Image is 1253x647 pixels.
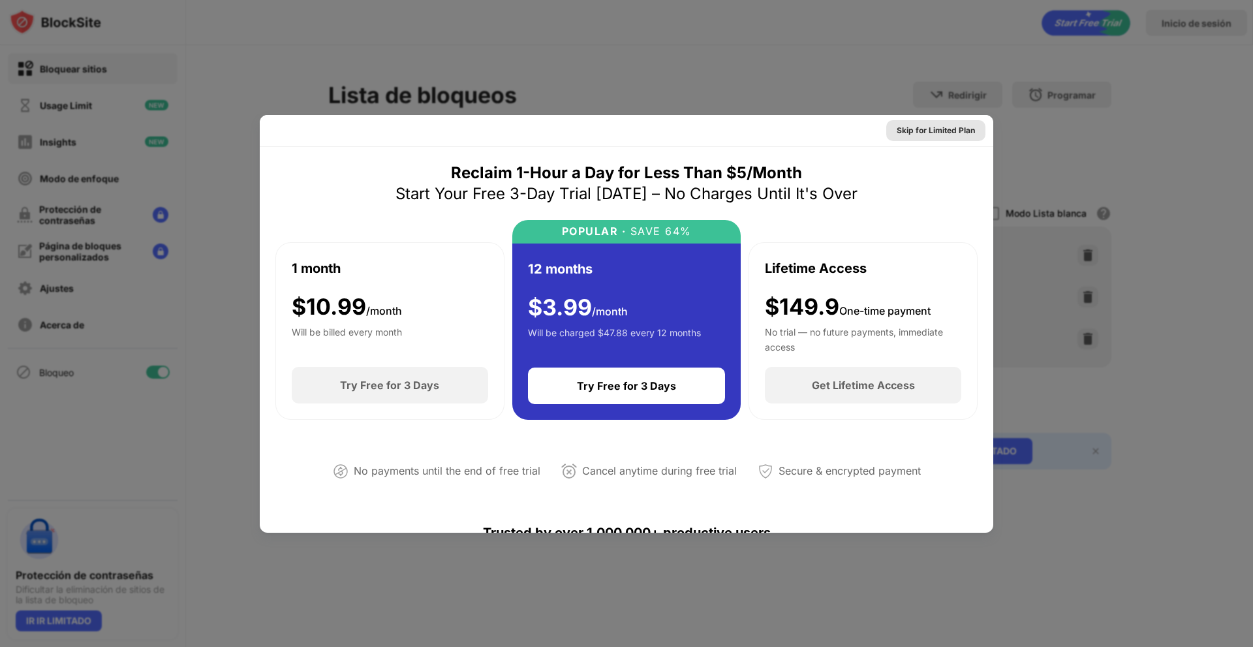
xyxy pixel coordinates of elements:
[839,304,931,317] span: One-time payment
[626,225,692,238] div: SAVE 64%
[340,379,439,392] div: Try Free for 3 Days
[292,294,402,321] div: $ 10.99
[528,294,628,321] div: $ 3.99
[354,462,540,481] div: No payments until the end of free trial
[765,325,961,351] div: No trial — no future payments, immediate access
[582,462,737,481] div: Cancel anytime during free trial
[765,259,867,278] div: Lifetime Access
[275,501,978,564] div: Trusted by over 1,000,000+ productive users
[292,325,402,351] div: Will be billed every month
[561,464,577,479] img: cancel-anytime
[577,379,676,392] div: Try Free for 3 Days
[812,379,915,392] div: Get Lifetime Access
[765,294,931,321] div: $149.9
[292,259,341,278] div: 1 month
[451,163,802,183] div: Reclaim 1-Hour a Day for Less Than $5/Month
[366,304,402,317] span: /month
[395,183,858,204] div: Start Your Free 3-Day Trial [DATE] – No Charges Until It's Over
[758,464,773,479] img: secured-payment
[592,305,628,318] span: /month
[528,259,593,279] div: 12 months
[528,326,701,352] div: Will be charged $47.88 every 12 months
[779,462,921,481] div: Secure & encrypted payment
[333,464,348,479] img: not-paying
[897,124,975,137] div: Skip for Limited Plan
[562,225,626,238] div: POPULAR ·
